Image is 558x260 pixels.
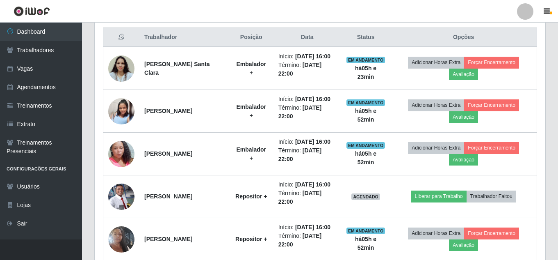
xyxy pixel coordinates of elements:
[144,193,192,200] strong: [PERSON_NAME]
[449,111,478,123] button: Avaliação
[408,99,464,111] button: Adicionar Horas Extra
[235,236,267,242] strong: Repositor +
[351,193,380,200] span: AGENDADO
[278,104,336,121] li: Término:
[278,52,336,61] li: Início:
[144,150,192,157] strong: [PERSON_NAME]
[278,138,336,146] li: Início:
[449,154,478,166] button: Avaliação
[449,69,478,80] button: Avaliação
[273,28,341,47] th: Data
[408,142,464,154] button: Adicionar Horas Extra
[346,57,385,63] span: EM ANDAMENTO
[355,108,376,123] strong: há 05 h e 52 min
[108,131,134,177] img: 1755510400416.jpeg
[108,184,134,210] img: 1749550757636.jpeg
[229,28,273,47] th: Posição
[464,99,519,111] button: Forçar Encerramento
[449,239,478,251] button: Avaliação
[295,96,330,102] time: [DATE] 16:00
[464,142,519,154] button: Forçar Encerramento
[237,146,266,161] strong: Embalador +
[278,180,336,189] li: Início:
[295,181,330,188] time: [DATE] 16:00
[341,28,390,47] th: Status
[411,191,467,202] button: Liberar para Trabalho
[278,223,336,232] li: Início:
[108,90,134,133] img: 1754349075711.jpeg
[237,61,266,76] strong: Embalador +
[144,61,210,76] strong: [PERSON_NAME] Santa Clara
[278,95,336,104] li: Início:
[144,108,192,114] strong: [PERSON_NAME]
[464,57,519,68] button: Forçar Encerramento
[346,142,385,149] span: EM ANDAMENTO
[278,189,336,206] li: Término:
[237,104,266,119] strong: Embalador +
[355,65,376,80] strong: há 05 h e 23 min
[278,61,336,78] li: Término:
[278,232,336,249] li: Término:
[346,228,385,234] span: EM ANDAMENTO
[467,191,516,202] button: Trabalhador Faltou
[235,193,267,200] strong: Repositor +
[464,228,519,239] button: Forçar Encerramento
[355,236,376,251] strong: há 05 h e 52 min
[408,57,464,68] button: Adicionar Horas Extra
[14,6,50,16] img: CoreUI Logo
[295,138,330,145] time: [DATE] 16:00
[295,53,330,60] time: [DATE] 16:00
[408,228,464,239] button: Adicionar Horas Extra
[295,224,330,230] time: [DATE] 16:00
[139,28,229,47] th: Trabalhador
[390,28,537,47] th: Opções
[144,236,192,242] strong: [PERSON_NAME]
[355,150,376,166] strong: há 05 h e 52 min
[278,146,336,163] li: Término:
[346,99,385,106] span: EM ANDAMENTO
[108,45,134,92] img: 1751373903454.jpeg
